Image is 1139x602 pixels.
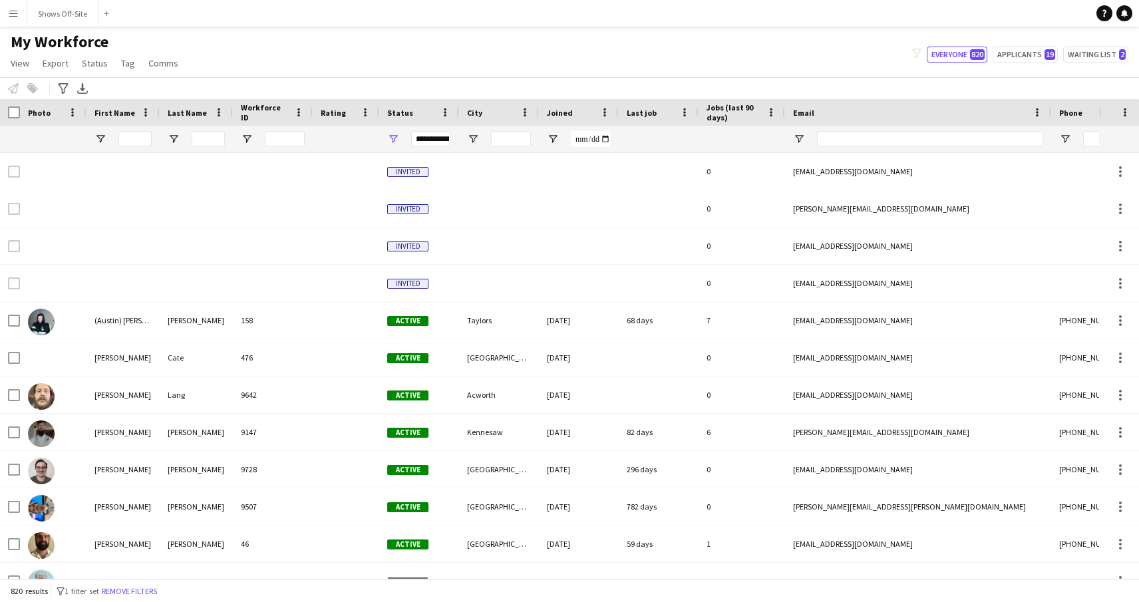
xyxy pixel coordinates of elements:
span: Export [43,57,69,69]
div: [PERSON_NAME] [160,563,233,599]
input: First Name Filter Input [118,131,152,147]
span: My Workforce [11,32,108,52]
div: [PERSON_NAME] [86,339,160,376]
span: Invited [387,167,428,177]
a: Status [77,55,113,72]
span: City [467,108,482,118]
span: Status [387,108,413,118]
button: Remove filters [99,584,160,599]
span: Active [387,316,428,326]
div: [PERSON_NAME] [160,526,233,562]
div: 9147 [233,414,313,450]
div: [PERSON_NAME] [86,376,160,413]
div: 476 [233,339,313,376]
div: 0 [699,265,785,301]
div: [EMAIL_ADDRESS][DOMAIN_NAME] [785,526,1051,562]
div: [PERSON_NAME] [160,302,233,339]
div: [EMAIL_ADDRESS][DOMAIN_NAME] [785,153,1051,190]
a: View [5,55,35,72]
button: Open Filter Menu [241,133,253,145]
div: 9507 [233,488,313,525]
div: [DATE] [539,451,619,488]
button: Open Filter Menu [467,133,479,145]
div: 0 [699,153,785,190]
div: 1 [699,526,785,562]
input: Row Selection is disabled for this row (unchecked) [8,203,20,215]
input: Joined Filter Input [571,131,611,147]
div: [PERSON_NAME] [160,451,233,488]
div: 0 [699,563,785,599]
button: Open Filter Menu [1059,133,1071,145]
span: View [11,57,29,69]
span: Phone [1059,108,1082,118]
button: Open Filter Menu [387,133,399,145]
span: Email [793,108,814,118]
div: [DATE] [539,376,619,413]
div: [EMAIL_ADDRESS][DOMAIN_NAME] [785,265,1051,301]
div: 0 [699,190,785,227]
span: Rating [321,108,346,118]
div: [GEOGRAPHIC_DATA] [459,563,539,599]
button: Applicants19 [993,47,1058,63]
input: Row Selection is disabled for this row (unchecked) [8,166,20,178]
div: 782 days [619,488,699,525]
img: Adam Dieter [28,458,55,484]
div: 9642 [233,376,313,413]
div: [PERSON_NAME] [86,414,160,450]
div: [PERSON_NAME][EMAIL_ADDRESS][PERSON_NAME][DOMAIN_NAME] [785,488,1051,525]
div: [EMAIL_ADDRESS][DOMAIN_NAME] [785,376,1051,413]
span: Last job [627,108,657,118]
span: 1 filter set [65,586,99,596]
img: Adam Garey [28,532,55,559]
div: [PERSON_NAME] [160,414,233,450]
input: Last Name Filter Input [192,131,225,147]
span: Joined [547,108,573,118]
input: Email Filter Input [817,131,1043,147]
div: 9727 [233,563,313,599]
span: Photo [28,108,51,118]
div: [PERSON_NAME] [160,488,233,525]
app-action-btn: Export XLSX [75,80,90,96]
button: Open Filter Menu [94,133,106,145]
div: 59 days [619,526,699,562]
div: [DATE] [539,414,619,450]
input: Row Selection is disabled for this row (unchecked) [8,277,20,289]
img: Aaron Lang [28,383,55,410]
button: Everyone820 [927,47,987,63]
a: Comms [143,55,184,72]
span: 19 [1045,49,1055,60]
div: 296 days [619,451,699,488]
div: [PERSON_NAME][EMAIL_ADDRESS][DOMAIN_NAME] [785,414,1051,450]
img: (Austin) Brady Henderson [28,309,55,335]
input: Row Selection is disabled for this row (unchecked) [8,240,20,252]
span: Active [387,539,428,549]
div: 68 days [619,302,699,339]
span: Invited [387,279,428,289]
div: [DATE] [539,302,619,339]
div: [PERSON_NAME][EMAIL_ADDRESS][DOMAIN_NAME] [785,190,1051,227]
div: 46 [233,526,313,562]
button: Open Filter Menu [793,133,805,145]
div: [PERSON_NAME] [86,563,160,599]
span: Active [387,390,428,400]
div: [EMAIL_ADDRESS][DOMAIN_NAME] [785,563,1051,599]
div: (Austin) [PERSON_NAME] [86,302,160,339]
div: [PERSON_NAME] [86,451,160,488]
div: 82 days [619,414,699,450]
span: Active [387,502,428,512]
span: 2 [1119,49,1126,60]
div: [EMAIL_ADDRESS][DOMAIN_NAME] [785,302,1051,339]
div: Kennesaw [459,414,539,450]
div: 7 [699,302,785,339]
div: [GEOGRAPHIC_DATA] [459,451,539,488]
span: First Name [94,108,135,118]
div: [GEOGRAPHIC_DATA] [459,488,539,525]
input: Workforce ID Filter Input [265,131,305,147]
div: 0 [699,227,785,264]
span: Active [387,428,428,438]
div: [GEOGRAPHIC_DATA] [459,339,539,376]
span: Comms [148,57,178,69]
div: [DATE] [539,488,619,525]
a: Export [37,55,74,72]
span: Last Name [168,108,207,118]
